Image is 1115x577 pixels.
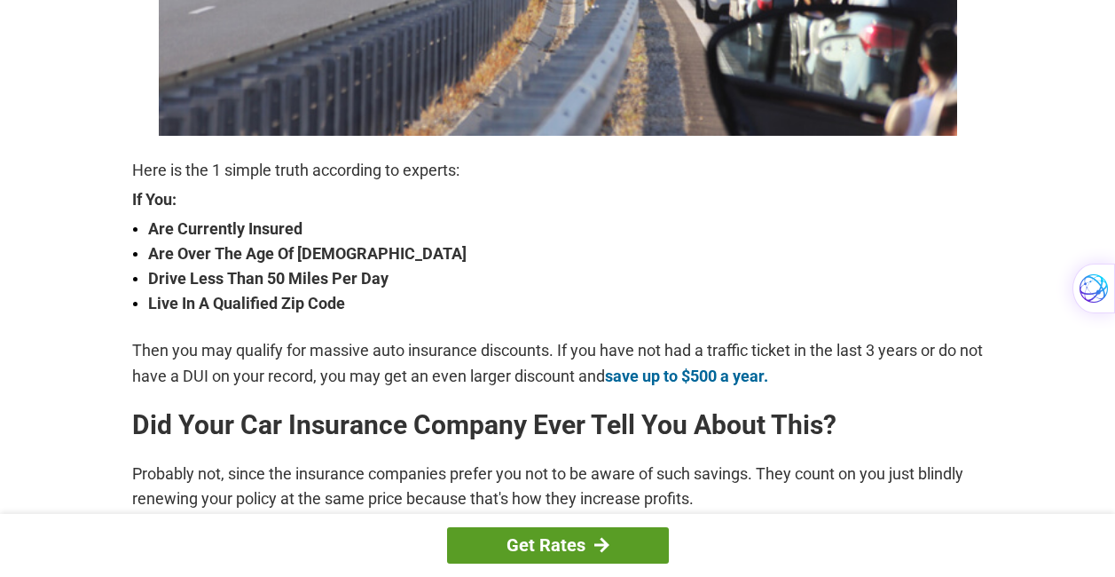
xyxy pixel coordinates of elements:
[132,462,984,511] p: Probably not, since the insurance companies prefer you not to be aware of such savings. They coun...
[148,266,984,291] strong: Drive Less Than 50 Miles Per Day
[148,241,984,266] strong: Are Over The Age Of [DEMOGRAPHIC_DATA]
[132,158,984,183] p: Here is the 1 simple truth according to experts:
[132,192,984,208] strong: If You:
[447,527,669,564] a: Get Rates
[132,338,984,388] p: Then you may qualify for massive auto insurance discounts. If you have not had a traffic ticket i...
[605,367,768,385] a: save up to $500 a year.
[132,411,984,439] h2: Did Your Car Insurance Company Ever Tell You About This?
[148,217,984,241] strong: Are Currently Insured
[148,291,984,316] strong: Live In A Qualified Zip Code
